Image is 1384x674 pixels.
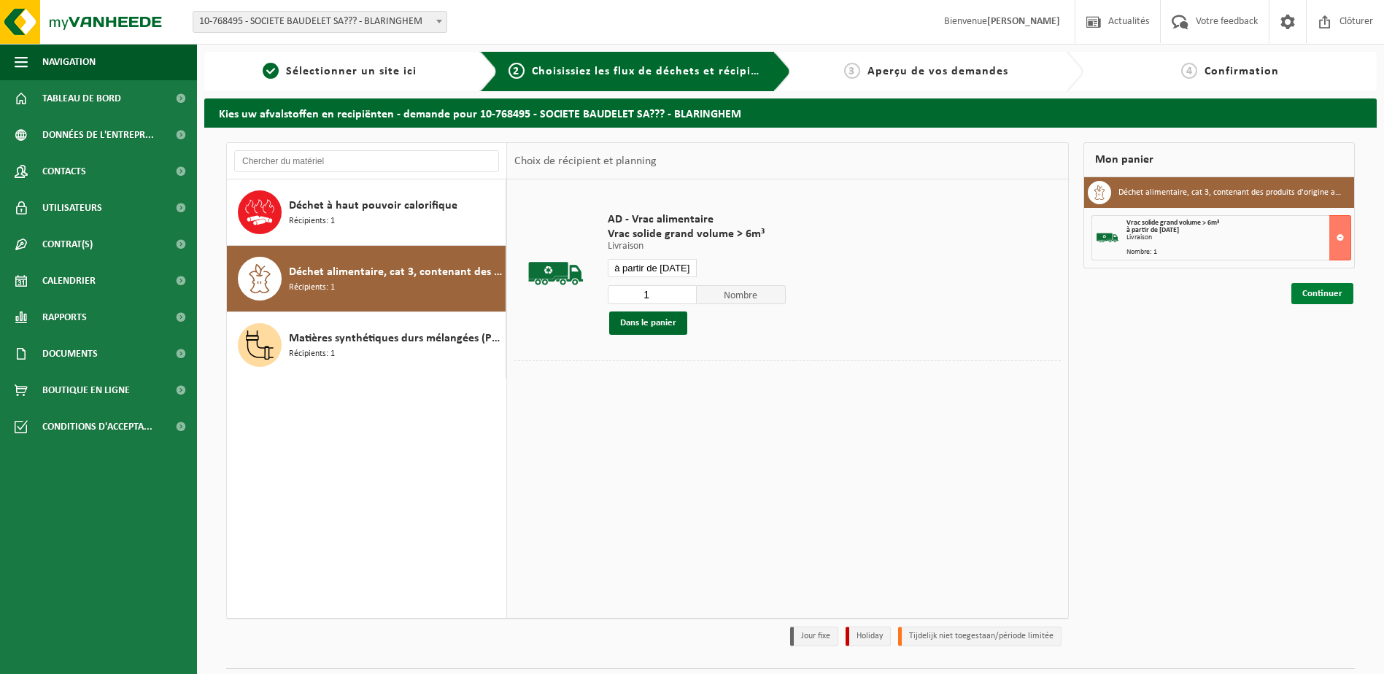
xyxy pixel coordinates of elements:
[42,299,87,336] span: Rapports
[987,16,1060,27] strong: [PERSON_NAME]
[532,66,775,77] span: Choisissiez les flux de déchets et récipients
[42,153,86,190] span: Contacts
[227,246,506,312] button: Déchet alimentaire, cat 3, contenant des produits d'origine animale, emballage synthétique Récipi...
[1291,283,1353,304] a: Continuer
[608,212,786,227] span: AD - Vrac alimentaire
[289,281,335,295] span: Récipients: 1
[1126,249,1350,256] div: Nombre: 1
[42,226,93,263] span: Contrat(s)
[1181,63,1197,79] span: 4
[1126,226,1179,234] strong: à partir de [DATE]
[289,263,502,281] span: Déchet alimentaire, cat 3, contenant des produits d'origine animale, emballage synthétique
[227,179,506,246] button: Déchet à haut pouvoir calorifique Récipients: 1
[289,347,335,361] span: Récipients: 1
[509,63,525,79] span: 2
[289,330,502,347] span: Matières synthétiques durs mélangées (PE et PP), recyclables (industriel)
[1205,66,1279,77] span: Confirmation
[193,11,447,33] span: 10-768495 - SOCIETE BAUDELET SA??? - BLARINGHEM
[227,312,506,378] button: Matières synthétiques durs mélangées (PE et PP), recyclables (industriel) Récipients: 1
[42,44,96,80] span: Navigation
[42,263,96,299] span: Calendrier
[608,241,786,252] p: Livraison
[42,80,121,117] span: Tableau de bord
[212,63,468,80] a: 1Sélectionner un site ici
[1126,234,1350,241] div: Livraison
[697,285,786,304] span: Nombre
[898,627,1062,646] li: Tijdelijk niet toegestaan/période limitée
[42,190,102,226] span: Utilisateurs
[42,117,154,153] span: Données de l'entrepr...
[609,311,687,335] button: Dans le panier
[790,627,838,646] li: Jour fixe
[289,214,335,228] span: Récipients: 1
[42,408,152,445] span: Conditions d'accepta...
[286,66,417,77] span: Sélectionner un site ici
[42,372,130,408] span: Boutique en ligne
[1118,181,1343,204] h3: Déchet alimentaire, cat 3, contenant des produits d'origine animale, emballage synthétique
[608,227,786,241] span: Vrac solide grand volume > 6m³
[844,63,860,79] span: 3
[204,98,1377,127] h2: Kies uw afvalstoffen en recipiënten - demande pour 10-768495 - SOCIETE BAUDELET SA??? - BLARINGHEM
[608,259,697,277] input: Sélectionnez date
[867,66,1008,77] span: Aperçu de vos demandes
[263,63,279,79] span: 1
[1126,219,1219,227] span: Vrac solide grand volume > 6m³
[42,336,98,372] span: Documents
[193,12,446,32] span: 10-768495 - SOCIETE BAUDELET SA??? - BLARINGHEM
[289,197,457,214] span: Déchet à haut pouvoir calorifique
[507,143,664,179] div: Choix de récipient et planning
[1083,142,1355,177] div: Mon panier
[846,627,891,646] li: Holiday
[234,150,499,172] input: Chercher du matériel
